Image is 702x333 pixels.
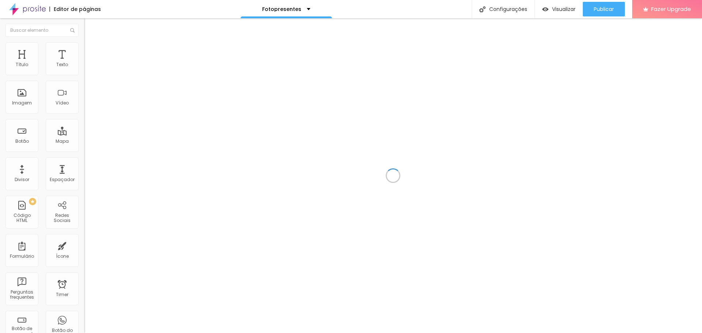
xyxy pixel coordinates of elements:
input: Buscar elemento [5,24,79,37]
div: Redes Sociais [48,213,76,223]
span: Fazer Upgrade [651,6,691,12]
div: Espaçador [50,177,75,182]
div: Perguntas frequentes [7,290,36,300]
div: Timer [56,292,68,297]
button: Visualizar [535,2,583,16]
img: Icone [479,6,486,12]
img: view-1.svg [542,6,548,12]
img: Icone [70,28,75,32]
div: Mapa [56,139,69,144]
span: Visualizar [552,6,575,12]
div: Imagem [12,100,32,106]
div: Título [16,62,28,67]
span: Publicar [594,6,614,12]
div: Botão [15,139,29,144]
div: Formulário [10,254,34,259]
p: Fotopresentes [262,7,301,12]
div: Divisor [15,177,29,182]
div: Ícone [56,254,69,259]
div: Texto [56,62,68,67]
button: Publicar [583,2,625,16]
div: Código HTML [7,213,36,223]
div: Editor de páginas [49,7,101,12]
div: Vídeo [56,100,69,106]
